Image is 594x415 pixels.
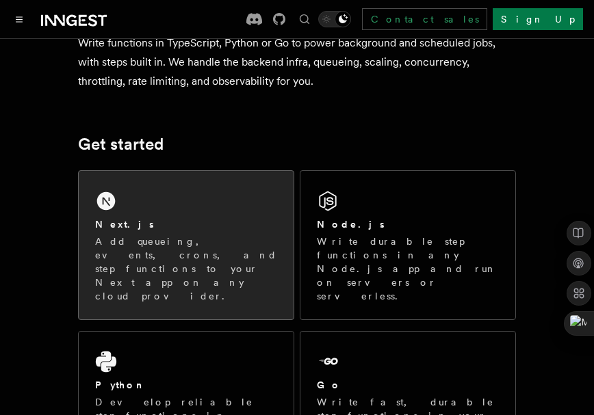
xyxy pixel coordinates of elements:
[95,378,146,392] h2: Python
[362,8,487,30] a: Contact sales
[95,235,277,303] p: Add queueing, events, crons, and step functions to your Next app on any cloud provider.
[493,8,583,30] a: Sign Up
[78,135,164,154] a: Get started
[317,378,341,392] h2: Go
[78,170,294,320] a: Next.jsAdd queueing, events, crons, and step functions to your Next app on any cloud provider.
[95,217,154,231] h2: Next.js
[11,11,27,27] button: Toggle navigation
[78,34,516,91] p: Write functions in TypeScript, Python or Go to power background and scheduled jobs, with steps bu...
[317,217,385,231] h2: Node.js
[317,235,499,303] p: Write durable step functions in any Node.js app and run on servers or serverless.
[296,11,313,27] button: Find something...
[318,11,351,27] button: Toggle dark mode
[300,170,516,320] a: Node.jsWrite durable step functions in any Node.js app and run on servers or serverless.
